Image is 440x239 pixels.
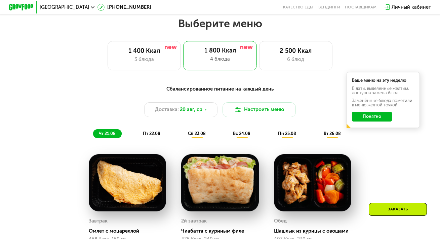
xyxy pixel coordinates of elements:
div: Чиабатта с куриным филе [181,228,264,234]
button: Понятно [352,112,392,122]
a: [PHONE_NUMBER] [97,4,151,11]
button: Настроить меню [223,102,296,117]
a: Качество еды [283,5,313,10]
span: пт 22.08 [143,131,160,136]
span: [GEOGRAPHIC_DATA] [40,5,89,10]
div: 1 800 Ккал [190,47,251,55]
div: В даты, выделенные желтым, доступна замена блюд. [352,87,414,95]
div: Омлет с моцареллой [89,228,171,234]
div: 6 блюд [266,56,326,63]
div: 2й завтрак [181,216,207,226]
div: 3 блюда [114,56,174,63]
div: поставщикам [345,5,376,10]
div: Сбалансированное питание на каждый день [39,85,401,93]
div: Личный кабинет [392,4,431,11]
span: 20 авг, ср [180,106,202,113]
div: Заказать [369,203,427,216]
div: 1 400 Ккал [114,47,174,55]
div: Заменённые блюда пометили в меню жёлтой точкой. [352,99,414,107]
div: Шашлык из курицы с овощами [274,228,356,234]
div: 4 блюда [190,56,251,63]
div: Обед [274,216,287,226]
span: чт 21.08 [99,131,116,136]
div: 2 500 Ккал [266,47,326,55]
span: сб 23.08 [188,131,206,136]
span: пн 25.08 [278,131,296,136]
span: Доставка: [155,106,179,113]
div: Завтрак [89,216,108,226]
h2: Выберите меню [19,17,421,30]
div: Ваше меню на эту неделю [352,78,414,83]
span: вс 24.08 [233,131,250,136]
a: Вендинги [318,5,340,10]
span: вт 26.08 [324,131,341,136]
